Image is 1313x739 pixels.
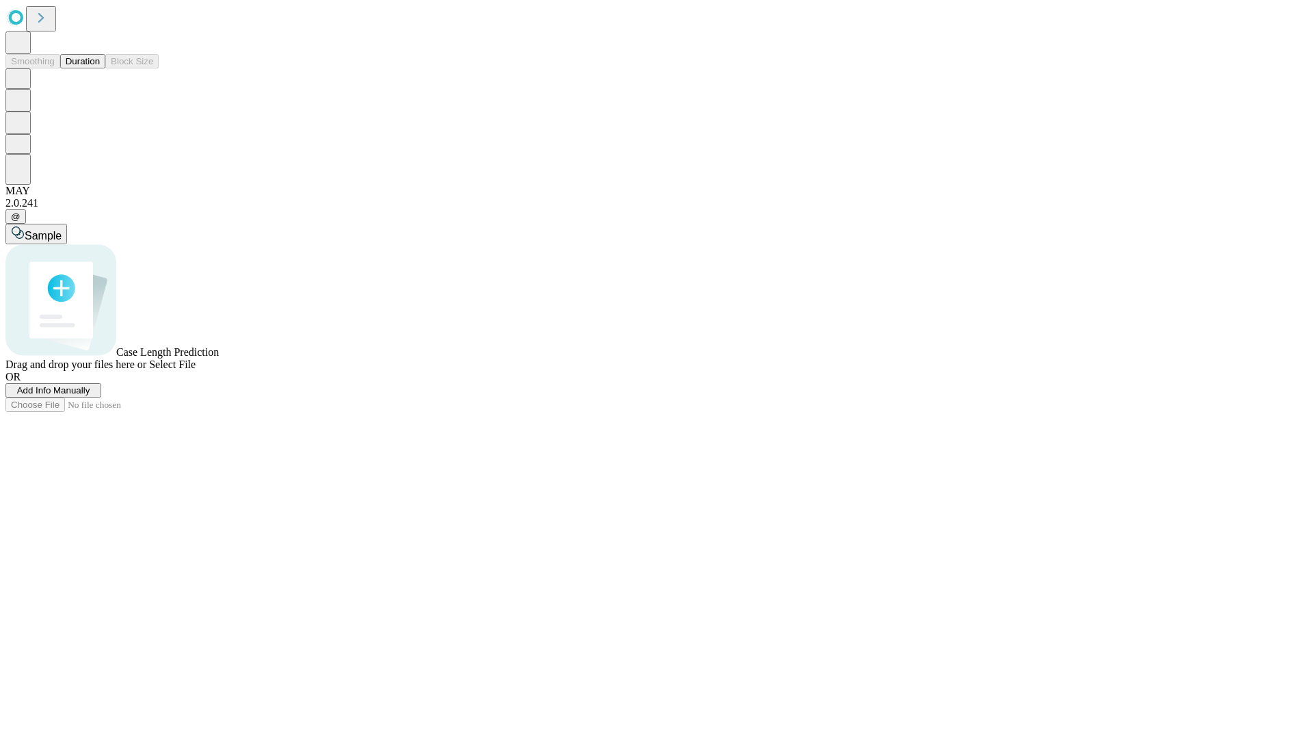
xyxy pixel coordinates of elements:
[5,224,67,244] button: Sample
[5,371,21,383] span: OR
[60,54,105,68] button: Duration
[5,359,146,370] span: Drag and drop your files here or
[5,383,101,398] button: Add Info Manually
[105,54,159,68] button: Block Size
[116,346,219,358] span: Case Length Prediction
[149,359,196,370] span: Select File
[5,54,60,68] button: Smoothing
[5,197,1308,209] div: 2.0.241
[11,211,21,222] span: @
[5,209,26,224] button: @
[17,385,90,396] span: Add Info Manually
[25,230,62,242] span: Sample
[5,185,1308,197] div: MAY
